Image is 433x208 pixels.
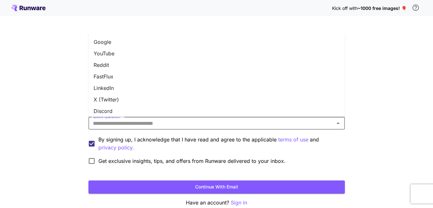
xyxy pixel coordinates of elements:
[88,94,345,105] li: X (Twitter)
[88,59,345,71] li: Reddit
[334,119,343,128] button: Close
[278,136,308,144] p: terms of use
[332,5,358,11] span: Kick off with
[98,136,340,152] p: By signing up, I acknowledge that I have read and agree to the applicable and
[88,105,345,117] li: Discord
[88,180,345,194] button: Continue with email
[88,199,345,207] p: Have an account?
[88,71,345,82] li: FastFlux
[88,82,345,94] li: LinkedIn
[98,157,286,165] span: Get exclusive insights, tips, and offers from Runware delivered to your inbox.
[98,144,134,152] p: privacy policy.
[278,136,308,144] button: By signing up, I acknowledge that I have read and agree to the applicable and privacy policy.
[88,36,345,48] li: Google
[88,48,345,59] li: YouTube
[409,1,422,14] button: In order to qualify for free credit, you need to sign up with a business email address and click ...
[231,199,247,207] button: Sign in
[98,144,134,152] button: By signing up, I acknowledge that I have read and agree to the applicable terms of use and
[358,5,407,11] span: ~1000 free images! 🎈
